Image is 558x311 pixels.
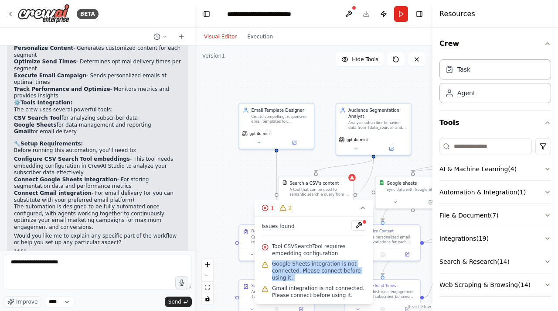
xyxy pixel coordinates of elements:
[252,290,310,299] div: Analyze subscriber data from {data_source} to create behavioral segments based on engagement patt...
[14,45,73,51] strong: Personalize Content
[249,131,271,136] span: gpt-4o-mini
[14,115,181,122] li: for analyzing subscriber data
[17,4,70,24] img: Logo
[439,204,551,227] button: File & Document(7)
[272,243,366,257] span: Tool CSVSearchTool requires embedding configuration
[14,86,181,100] li: - Monitors metrics and provides insights
[457,65,470,74] div: Task
[14,141,181,148] h2: 🔧
[387,187,447,192] div: Sync data with Google Sheets
[439,9,475,19] h4: Resources
[439,273,551,296] button: Web Scraping & Browsing(14)
[242,31,278,42] button: Execution
[380,159,474,221] g: Edge from c1167f6c-d7b6-4c42-9fb9-b91fbeaba712 to bec51159-1016-47a5-9df1-7a357fa3832d
[14,59,76,65] strong: Optimize Send Times
[202,282,213,293] button: fit view
[14,248,181,255] div: 14:50
[14,86,110,92] strong: Track Performance and Optimize
[252,114,310,124] div: Create compelling, responsive email templates for {campaign_type} campaigns that align with {bran...
[439,158,551,180] button: AI & Machine Learning(4)
[168,298,181,305] span: Send
[352,56,378,63] span: Hide Tools
[14,107,181,114] p: The crew uses several powerful tools:
[375,176,451,209] div: Google SheetsGoogle sheetsSync data with Google Sheets
[238,103,314,149] div: Email Template DesignerCreate compelling, responsive email templates for {campaign_type} campaign...
[439,31,551,56] button: Crew
[397,251,418,258] button: Open in side panel
[14,122,181,129] li: for data management and reporting
[357,228,394,233] div: Personalize Content
[374,145,408,152] button: Open in side panel
[370,251,395,258] button: No output available
[175,276,188,289] button: Click to speak your automation idea
[202,259,213,304] div: React Flow controls
[174,31,188,42] button: Start a new chat
[272,260,366,281] span: Google Sheets integration is not connected. Please connect before using it.
[313,159,377,173] g: Edge from ab1faf0f-97ae-4cf4-9de0-b538e6fd9685 to a9802718-6a35-4f12-9f84-3cf6afcc25ca
[273,152,279,221] g: Edge from 1e38406d-40c2-43e5-ba2a-3eb23e3ec1fe to df25859a-cd51-4b19-a8fe-bdb7b91b7c4f
[439,135,551,304] div: Tools
[20,100,72,106] strong: Tools Integration:
[14,59,181,72] li: - Determines optimal delivery times per segment
[14,73,86,79] strong: Execute Email Campaign
[202,270,213,282] button: zoom out
[387,180,417,186] div: Google sheets
[439,227,551,250] button: Integrations(19)
[14,190,92,196] strong: Connect Gmail integration
[14,233,181,246] p: Would you like me to explain any specific part of the workflow or help you set up any particular ...
[3,296,41,308] button: Improve
[348,121,407,130] div: Analyze subscriber behavior data from {data_source} and create targeted audience segments based o...
[14,73,181,86] li: - Sends personalized emails at optimal times
[262,223,295,230] span: Issues found
[413,8,425,20] button: Hide right sidebar
[202,259,213,270] button: zoom in
[408,304,431,309] a: React Flow attribution
[439,181,551,204] button: Automation & Integration(1)
[252,228,295,233] div: Design Email Templates
[77,9,99,19] div: BETA
[14,147,181,154] p: Before running this automation, you'll need to:
[14,190,181,204] li: - For email delivery (or you can substitute with your preferred email platform)
[14,128,181,135] li: for email delivery
[14,204,181,231] p: The automation is designed to be fully automated once configured, with agents working together to...
[347,137,368,142] span: gpt-4o-mini
[202,293,213,304] button: toggle interactivity
[289,187,350,197] div: A tool that can be used to semantic search a query from a CSV's content.
[357,290,416,299] div: Analyze historical engagement data and subscriber behavior patterns to determine optimal send tim...
[345,225,421,261] div: Personalize ContentGenerate personalized email content variations for each audience segment using...
[336,52,384,66] button: Hide Tools
[255,200,373,216] button: 12
[150,31,171,42] button: Switch to previous chat
[288,204,292,212] span: 2
[252,107,310,113] div: Email Template Designer
[282,180,287,185] img: CSVSearchTool
[439,56,551,110] div: Crew
[20,141,83,147] strong: Setup Requirements:
[270,204,274,212] span: 1
[14,100,181,107] h2: ⚙️
[14,45,181,59] li: - Generates customized content for each segment
[201,8,213,20] button: Hide left sidebar
[14,115,61,121] strong: CSV Search Tool
[289,180,339,186] div: Search a CSV's content
[357,235,416,244] div: Generate personalized email content variations for each audience segment using {customer_data}. C...
[252,283,288,288] div: Segment Audiences
[278,176,354,214] div: CSVSearchToolSearch a CSV's contentA tool that can be used to semantic search a query from a CSV'...
[439,250,551,273] button: Search & Research(14)
[457,89,475,97] div: Agent
[277,139,312,146] button: Open in side panel
[16,298,37,305] span: Improve
[424,240,447,246] g: Edge from bec51159-1016-47a5-9df1-7a357fa3832d to 6f3191e8-6cdf-47c9-a8a3-36c790bbf482
[14,122,57,128] strong: Google Sheets
[272,285,366,299] span: Gmail integration is not connected. Please connect before using it.
[227,10,315,18] nav: breadcrumb
[357,283,396,288] div: Optimize Send Times
[14,176,181,190] li: - For storing segmentation data and performance metrics
[165,297,192,307] button: Send
[379,180,384,185] img: Google Sheets
[14,156,130,162] strong: Configure CSV Search Tool embeddings
[414,199,448,206] button: Open in side panel
[252,235,310,244] div: Create responsive email templates for the {campaign_type} campaign that align with {brand_guideli...
[336,103,412,155] div: Audience Segmentation AnalystAnalyze subscriber behavior data from {data_source} and create targe...
[14,128,31,135] strong: Gmail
